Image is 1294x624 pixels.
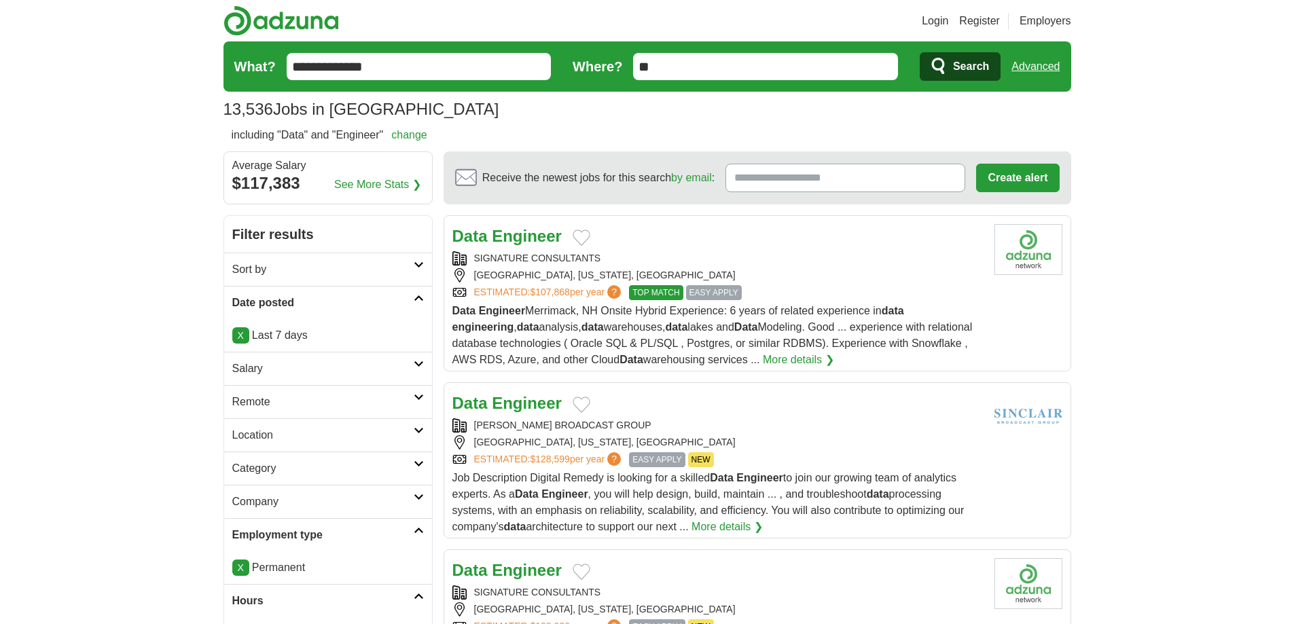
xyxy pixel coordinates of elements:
button: Create alert [976,164,1059,192]
a: Register [959,13,1000,29]
a: Employment type [224,518,432,551]
button: Add to favorite jobs [573,230,590,246]
a: Date posted [224,286,432,319]
strong: Data [734,321,758,333]
span: EASY APPLY [686,285,742,300]
p: Last 7 days [232,327,424,344]
span: EASY APPLY [629,452,685,467]
span: Search [953,53,989,80]
button: Add to favorite jobs [573,397,590,413]
strong: Data [452,305,476,316]
h2: Filter results [224,216,432,253]
div: [GEOGRAPHIC_DATA], [US_STATE], [GEOGRAPHIC_DATA] [452,435,984,449]
strong: data [517,321,539,333]
strong: data [882,305,904,316]
a: Data Engineer [452,394,562,412]
img: Company logo [994,224,1062,275]
a: More details ❯ [691,519,763,535]
strong: Data [452,561,488,579]
a: [PERSON_NAME] BROADCAST GROUP [474,420,651,430]
a: Hours [224,584,432,617]
a: Data Engineer [452,227,562,245]
a: See More Stats ❯ [334,177,421,193]
h2: Salary [232,361,414,377]
button: Search [920,52,1001,81]
h2: Company [232,494,414,510]
a: ESTIMATED:$107,868per year? [474,285,624,300]
h2: Hours [232,593,414,609]
a: change [391,129,427,141]
img: Adzuna logo [223,5,339,36]
a: Company [224,485,432,518]
a: X [232,559,249,576]
div: [GEOGRAPHIC_DATA], [US_STATE], [GEOGRAPHIC_DATA] [452,602,984,617]
a: by email [671,172,712,183]
a: More details ❯ [763,352,834,368]
span: TOP MATCH [629,285,683,300]
span: Merrimack, NH Onsite Hybrid Experience: 6 years of related experience in , analysis, warehouses, ... [452,305,973,365]
strong: data [867,488,889,500]
strong: data [665,321,687,333]
span: ? [607,285,621,299]
button: Add to favorite jobs [573,564,590,580]
label: Where? [573,56,622,77]
a: Category [224,452,432,485]
span: Receive the newest jobs for this search : [482,170,715,186]
div: [GEOGRAPHIC_DATA], [US_STATE], [GEOGRAPHIC_DATA] [452,268,984,282]
a: X [232,327,249,344]
div: $117,383 [232,171,424,196]
a: Employers [1020,13,1071,29]
div: SIGNATURE CONSULTANTS [452,251,984,265]
a: Data Engineer [452,561,562,579]
strong: Data [619,354,643,365]
strong: Data [515,488,539,500]
label: What? [234,56,276,77]
li: Permanent [232,559,424,576]
strong: Engineer [736,472,783,483]
h2: Remote [232,394,414,410]
div: Average Salary [232,160,424,171]
span: $128,599 [530,454,569,464]
strong: Engineer [479,305,525,316]
h2: Location [232,427,414,443]
img: Company logo [994,558,1062,609]
a: Login [922,13,948,29]
div: SIGNATURE CONSULTANTS [452,585,984,600]
span: 13,536 [223,97,273,122]
strong: Engineer [492,561,562,579]
strong: data [503,521,526,532]
a: Location [224,418,432,452]
a: ESTIMATED:$128,599per year? [474,452,624,467]
a: Advanced [1011,53,1060,80]
a: Salary [224,352,432,385]
strong: engineering [452,321,514,333]
h2: Sort by [232,261,414,278]
strong: Data [710,472,734,483]
h1: Jobs in [GEOGRAPHIC_DATA] [223,100,499,118]
a: Sort by [224,253,432,286]
h2: Employment type [232,527,414,543]
span: NEW [688,452,714,467]
strong: Data [452,227,488,245]
strong: Data [452,394,488,412]
h2: Category [232,460,414,477]
h2: Date posted [232,295,414,311]
strong: data [581,321,604,333]
span: ? [607,452,621,466]
img: Sinclair Broadcast Group logo [994,391,1062,442]
strong: Engineer [492,227,562,245]
span: $107,868 [530,287,569,297]
a: Remote [224,385,432,418]
span: Job Description Digital Remedy is looking for a skilled to join our growing team of analytics exp... [452,472,965,532]
h2: including "Data" and "Engineer" [232,127,427,143]
strong: Engineer [492,394,562,412]
strong: Engineer [541,488,588,500]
